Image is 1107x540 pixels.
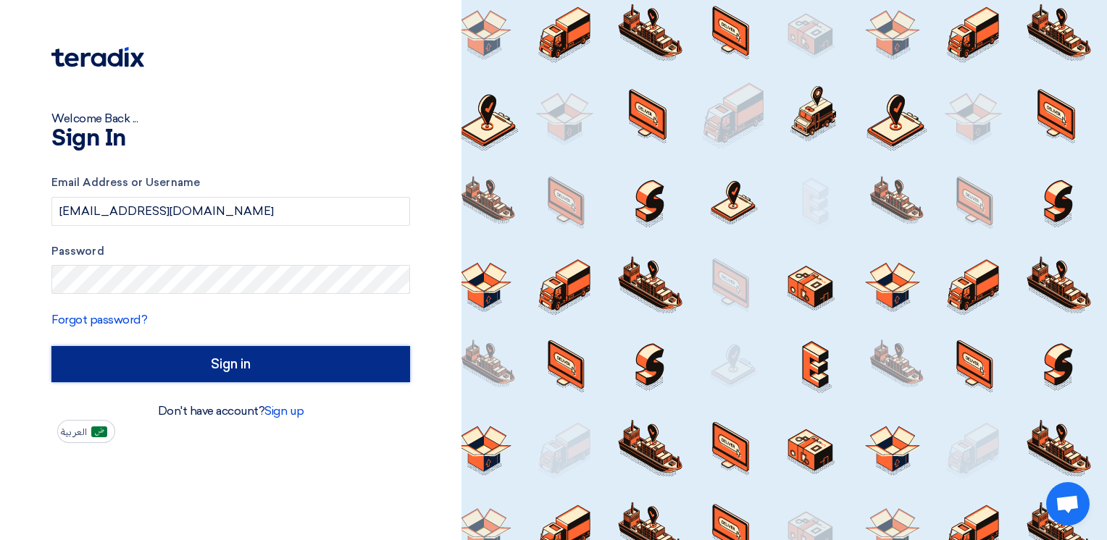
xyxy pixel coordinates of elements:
div: Open chat [1046,482,1090,526]
input: Sign in [51,346,410,382]
label: Password [51,243,410,260]
input: Enter your business email or username [51,197,410,226]
a: Forgot password? [51,313,147,326]
span: العربية [61,427,87,437]
a: Sign up [264,404,304,418]
div: Don't have account? [51,402,410,420]
img: Teradix logo [51,47,144,67]
div: Welcome Back ... [51,110,410,127]
label: Email Address or Username [51,174,410,191]
h1: Sign In [51,127,410,151]
button: العربية [57,420,115,443]
img: ar-AR.png [91,426,107,437]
